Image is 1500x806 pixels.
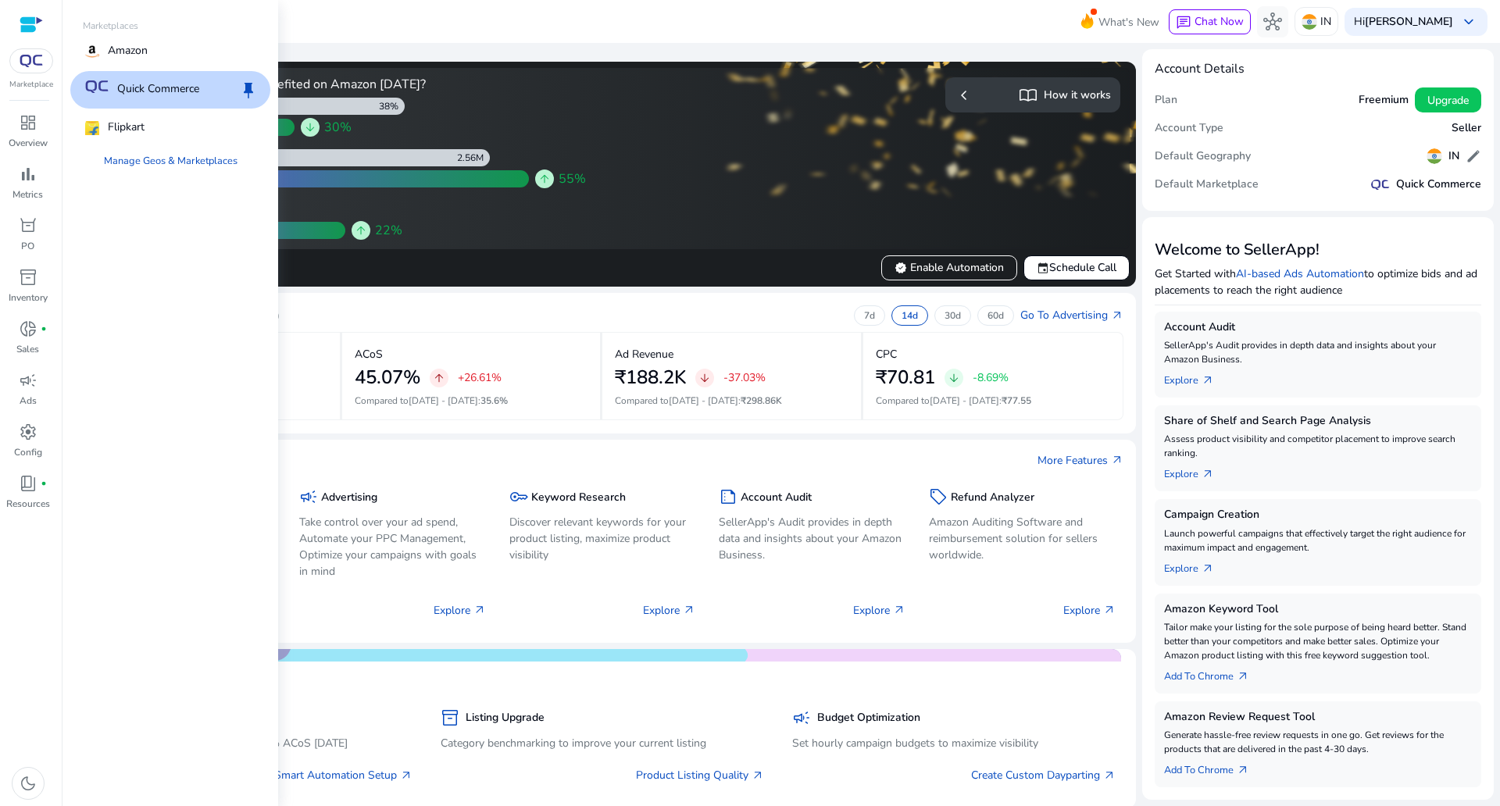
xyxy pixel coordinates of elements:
[83,119,102,137] img: flipkart.svg
[636,767,764,783] a: Product Listing Quality
[400,769,412,782] span: arrow_outward
[19,113,37,132] span: dashboard
[719,514,905,563] p: SellerApp's Audit provides in depth data and insights about your Amazon Business.
[9,79,53,91] p: Marketplace
[9,136,48,150] p: Overview
[355,346,383,362] p: ACoS
[741,491,812,505] h5: Account Audit
[299,487,318,506] span: campaign
[1164,620,1472,662] p: Tailor make your listing for the sole purpose of being heard better. Stand better than your compe...
[723,373,766,383] p: -37.03%
[1002,394,1031,407] span: ₹77.55
[955,86,973,105] span: chevron_left
[409,394,478,407] span: [DATE] - [DATE]
[1111,309,1123,322] span: arrow_outward
[741,394,782,407] span: ₹298.86K
[19,371,37,390] span: campaign
[669,394,738,407] span: [DATE] - [DATE]
[643,602,695,619] p: Explore
[1176,15,1191,30] span: chat
[83,42,102,61] img: amazon.svg
[1019,86,1037,105] span: import_contacts
[945,309,961,322] p: 30d
[1371,180,1390,190] img: QC-logo.svg
[1164,321,1472,334] h5: Account Audit
[9,291,48,305] p: Inventory
[1365,14,1453,29] b: [PERSON_NAME]
[304,121,316,134] span: arrow_downward
[876,346,897,362] p: CPC
[1236,266,1364,281] a: AI-based Ads Automation
[895,259,1004,276] span: Enable Automation
[473,604,486,616] span: arrow_outward
[83,80,111,93] img: QC-logo.svg
[509,487,528,506] span: key
[1257,6,1288,37] button: hub
[1155,122,1223,135] h5: Account Type
[1202,562,1214,575] span: arrow_outward
[321,491,377,505] h5: Advertising
[1164,711,1472,724] h5: Amazon Review Request Tool
[973,373,1009,383] p: -8.69%
[434,602,486,619] p: Explore
[117,80,199,99] p: Quick Commerce
[1169,9,1251,34] button: chatChat Now
[458,373,502,383] p: +26.61%
[480,394,508,407] span: 35.6%
[930,394,999,407] span: [DATE] - [DATE]
[324,118,352,137] span: 30%
[1202,374,1214,387] span: arrow_outward
[19,423,37,441] span: settings
[987,309,1004,322] p: 60d
[375,221,402,240] span: 22%
[1164,415,1472,428] h5: Share of Shelf and Search Page Analysis
[1155,241,1481,259] h3: Welcome to SellerApp!
[929,487,948,506] span: sell
[792,708,811,727] span: campaign
[299,514,486,580] p: Take control over your ad spend, Automate your PPC Management, Optimize your campaigns with goals...
[1195,14,1244,29] span: Chat Now
[1164,756,1262,778] a: Add To Chrome
[84,77,596,92] h4: How Smart Automation users benefited on Amazon [DATE]?
[41,326,47,332] span: fiber_manual_record
[1202,468,1214,480] span: arrow_outward
[91,147,250,175] a: Manage Geos & Marketplaces
[1237,670,1249,683] span: arrow_outward
[41,480,47,487] span: fiber_manual_record
[1164,432,1472,460] p: Assess product visibility and competitor placement to improve search ranking.
[20,394,37,408] p: Ads
[1037,259,1116,276] span: Schedule Call
[6,497,50,511] p: Resources
[1237,764,1249,776] span: arrow_outward
[1164,662,1262,684] a: Add To Chrome
[615,394,848,408] p: Compared to :
[895,262,907,274] span: verified
[1044,89,1111,102] h5: How it works
[876,394,1111,408] p: Compared to :
[615,346,673,362] p: Ad Revenue
[12,187,43,201] p: Metrics
[355,224,367,237] span: arrow_upward
[971,767,1116,783] a: Create Custom Dayparting
[719,487,737,506] span: summarize
[274,767,412,783] a: Smart Automation Setup
[881,255,1017,280] button: verifiedEnable Automation
[355,366,420,389] h2: 45.07%
[1164,460,1227,482] a: Explorearrow_outward
[379,100,405,112] div: 38%
[14,445,42,459] p: Config
[1023,255,1130,280] button: eventSchedule Call
[1354,16,1453,27] p: Hi
[1098,9,1159,36] span: What's New
[1415,87,1481,112] button: Upgrade
[876,366,935,389] h2: ₹70.81
[1320,8,1331,35] p: IN
[1155,150,1251,163] h5: Default Geography
[1111,454,1123,466] span: arrow_outward
[1459,12,1478,31] span: keyboard_arrow_down
[441,708,459,727] span: inventory_2
[698,372,711,384] span: arrow_downward
[864,309,875,322] p: 7d
[441,735,764,751] p: Category benchmarking to improve your current listing
[1427,148,1442,164] img: in.svg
